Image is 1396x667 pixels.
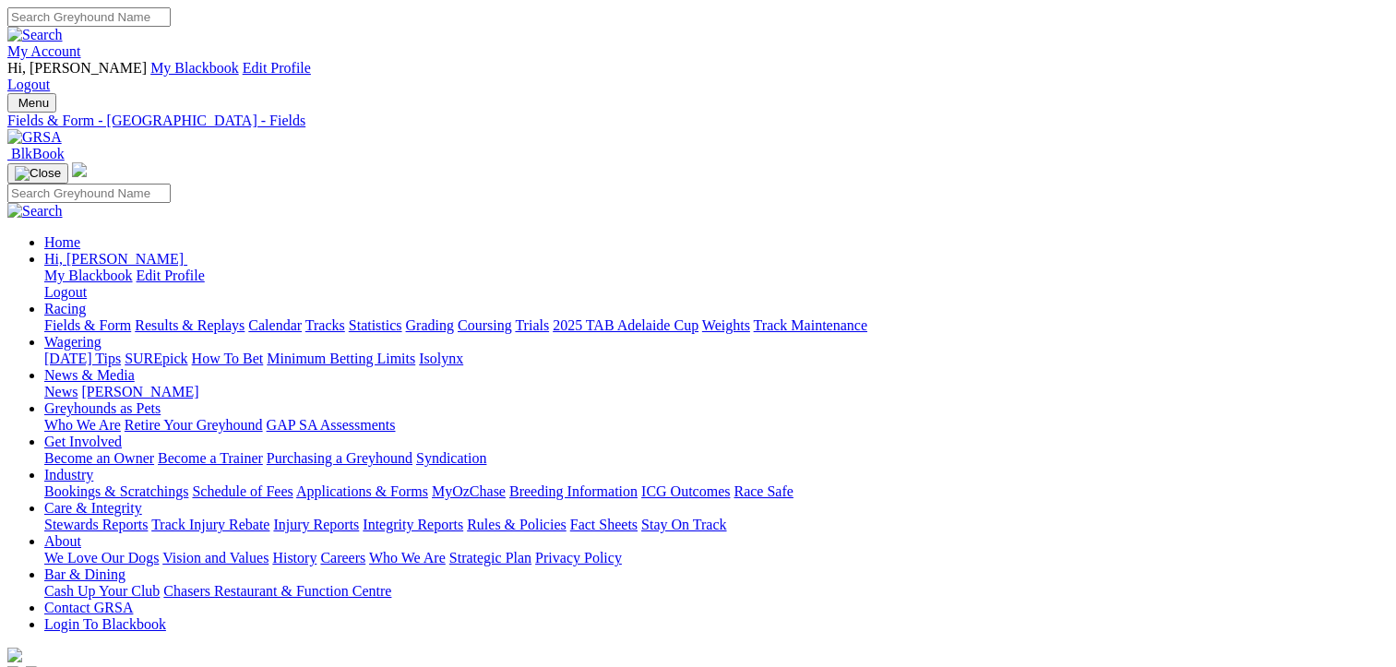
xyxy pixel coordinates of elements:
[44,434,122,449] a: Get Involved
[7,60,1389,93] div: My Account
[7,146,65,161] a: BlkBook
[515,317,549,333] a: Trials
[44,533,81,549] a: About
[44,483,188,499] a: Bookings & Scratchings
[296,483,428,499] a: Applications & Forms
[72,162,87,177] img: logo-grsa-white.png
[44,351,1389,367] div: Wagering
[44,400,161,416] a: Greyhounds as Pets
[44,268,1389,301] div: Hi, [PERSON_NAME]
[641,483,730,499] a: ICG Outcomes
[7,184,171,203] input: Search
[44,284,87,300] a: Logout
[320,550,365,566] a: Careers
[44,550,1389,566] div: About
[44,450,1389,467] div: Get Involved
[44,483,1389,500] div: Industry
[7,129,62,146] img: GRSA
[273,517,359,532] a: Injury Reports
[163,583,391,599] a: Chasers Restaurant & Function Centre
[267,417,396,433] a: GAP SA Assessments
[44,334,101,350] a: Wagering
[192,351,264,366] a: How To Bet
[702,317,750,333] a: Weights
[243,60,311,76] a: Edit Profile
[44,500,142,516] a: Care & Integrity
[570,517,638,532] a: Fact Sheets
[18,96,49,110] span: Menu
[363,517,463,532] a: Integrity Reports
[754,317,867,333] a: Track Maintenance
[272,550,316,566] a: History
[135,317,245,333] a: Results & Replays
[137,268,205,283] a: Edit Profile
[7,163,68,184] button: Toggle navigation
[458,317,512,333] a: Coursing
[44,251,184,267] span: Hi, [PERSON_NAME]
[44,234,80,250] a: Home
[267,351,415,366] a: Minimum Betting Limits
[44,417,121,433] a: Who We Are
[162,550,268,566] a: Vision and Values
[7,43,81,59] a: My Account
[7,113,1389,129] a: Fields & Form - [GEOGRAPHIC_DATA] - Fields
[349,317,402,333] a: Statistics
[44,517,1389,533] div: Care & Integrity
[81,384,198,399] a: [PERSON_NAME]
[44,583,1389,600] div: Bar & Dining
[151,517,269,532] a: Track Injury Rebate
[11,146,65,161] span: BlkBook
[432,483,506,499] a: MyOzChase
[305,317,345,333] a: Tracks
[416,450,486,466] a: Syndication
[535,550,622,566] a: Privacy Policy
[158,450,263,466] a: Become a Trainer
[7,648,22,662] img: logo-grsa-white.png
[267,450,412,466] a: Purchasing a Greyhound
[192,483,292,499] a: Schedule of Fees
[641,517,726,532] a: Stay On Track
[44,517,148,532] a: Stewards Reports
[44,616,166,632] a: Login To Blackbook
[44,317,1389,334] div: Racing
[44,384,1389,400] div: News & Media
[125,417,263,433] a: Retire Your Greyhound
[734,483,793,499] a: Race Safe
[44,467,93,482] a: Industry
[125,351,187,366] a: SUREpick
[509,483,638,499] a: Breeding Information
[7,77,50,92] a: Logout
[44,384,78,399] a: News
[15,166,61,181] img: Close
[44,550,159,566] a: We Love Our Dogs
[369,550,446,566] a: Who We Are
[44,351,121,366] a: [DATE] Tips
[44,268,133,283] a: My Blackbook
[449,550,531,566] a: Strategic Plan
[44,301,86,316] a: Racing
[7,93,56,113] button: Toggle navigation
[44,600,133,615] a: Contact GRSA
[44,367,135,383] a: News & Media
[44,417,1389,434] div: Greyhounds as Pets
[7,7,171,27] input: Search
[248,317,302,333] a: Calendar
[467,517,567,532] a: Rules & Policies
[44,251,187,267] a: Hi, [PERSON_NAME]
[7,27,63,43] img: Search
[419,351,463,366] a: Isolynx
[7,60,147,76] span: Hi, [PERSON_NAME]
[406,317,454,333] a: Grading
[553,317,698,333] a: 2025 TAB Adelaide Cup
[44,450,154,466] a: Become an Owner
[44,583,160,599] a: Cash Up Your Club
[7,203,63,220] img: Search
[150,60,239,76] a: My Blackbook
[44,317,131,333] a: Fields & Form
[44,566,125,582] a: Bar & Dining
